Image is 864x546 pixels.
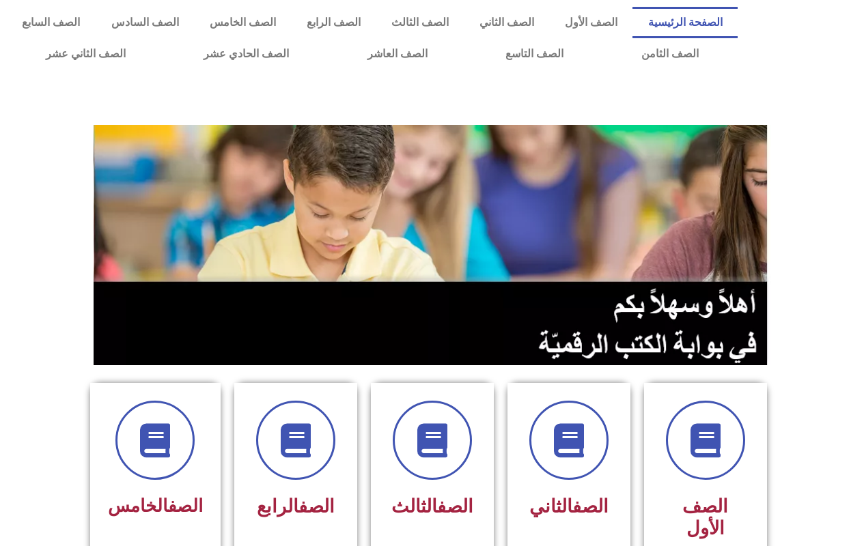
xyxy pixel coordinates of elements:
a: الصف الرابع [291,7,376,38]
a: الصف [437,495,473,517]
span: الرابع [257,495,335,517]
a: الصف الثاني عشر [7,38,165,70]
a: الصف [168,495,203,516]
a: الصف [298,495,335,517]
a: الصف العاشر [329,38,466,70]
span: الصف الأول [682,495,728,539]
a: الصف التاسع [466,38,602,70]
a: الصف الثالث [376,7,464,38]
span: الثاني [529,495,609,517]
a: الصف الثاني [464,7,549,38]
a: الصف الثامن [602,38,738,70]
a: الصفحة الرئيسية [632,7,738,38]
a: الصف الخامس [194,7,291,38]
a: الصف الحادي عشر [165,38,328,70]
a: الصف [572,495,609,517]
a: الصف السابع [7,7,96,38]
span: الخامس [108,495,203,516]
a: الصف الأول [549,7,632,38]
span: الثالث [391,495,473,517]
a: الصف السادس [96,7,194,38]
